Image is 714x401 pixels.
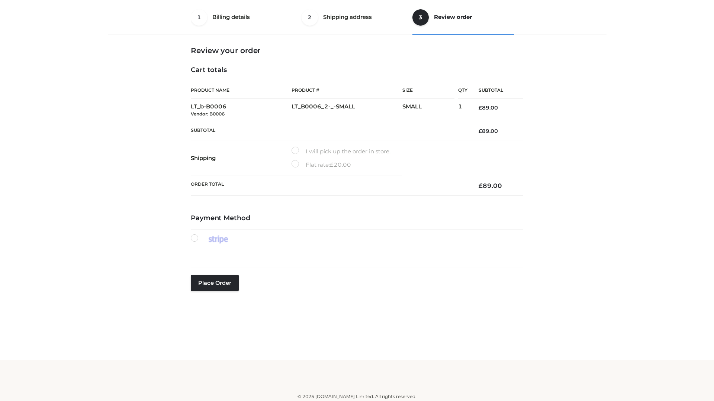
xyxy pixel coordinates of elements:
td: SMALL [402,99,458,122]
td: LT_B0006_2-_-SMALL [292,99,402,122]
bdi: 89.00 [479,182,502,189]
span: £ [330,161,334,168]
label: I will pick up the order in store. [292,147,390,156]
bdi: 89.00 [479,104,498,111]
th: Size [402,82,454,99]
th: Subtotal [467,82,523,99]
label: Flat rate: [292,160,351,170]
th: Product Name [191,82,292,99]
th: Product # [292,82,402,99]
h3: Review your order [191,46,523,55]
span: £ [479,104,482,111]
bdi: 89.00 [479,128,498,134]
button: Place order [191,275,239,291]
th: Order Total [191,176,467,196]
th: Subtotal [191,122,467,140]
th: Shipping [191,140,292,176]
span: £ [479,182,483,189]
small: Vendor: B0006 [191,111,225,117]
td: 1 [458,99,467,122]
h4: Cart totals [191,66,523,74]
span: £ [479,128,482,134]
td: LT_b-B0006 [191,99,292,122]
div: © 2025 [DOMAIN_NAME] Limited. All rights reserved. [110,393,604,400]
h4: Payment Method [191,214,523,222]
bdi: 20.00 [330,161,351,168]
th: Qty [458,82,467,99]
